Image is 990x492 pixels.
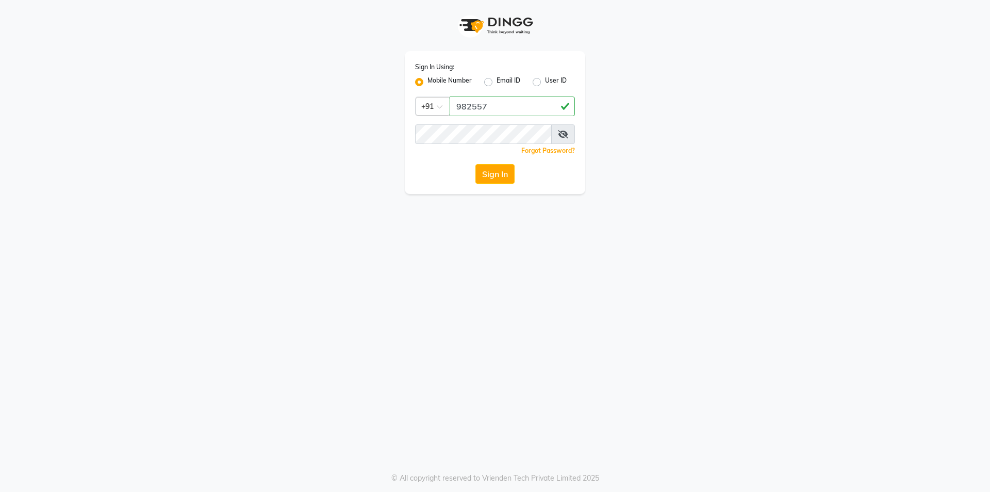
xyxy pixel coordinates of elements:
img: logo1.svg [454,10,536,41]
label: User ID [545,76,567,88]
button: Sign In [475,164,515,184]
a: Forgot Password? [521,147,575,154]
label: Sign In Using: [415,62,454,72]
label: Mobile Number [427,76,472,88]
input: Username [450,97,575,116]
input: Username [415,124,552,144]
label: Email ID [497,76,520,88]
